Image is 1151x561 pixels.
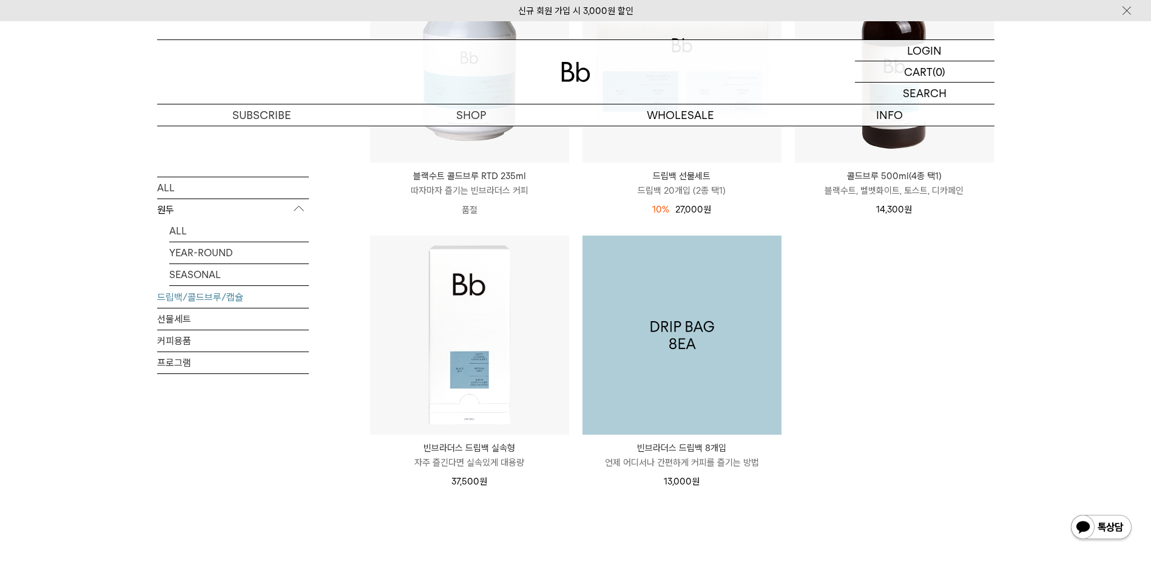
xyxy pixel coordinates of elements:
p: CART [904,61,933,82]
p: INFO [785,104,994,126]
a: 선물세트 [157,308,309,329]
p: 드립백 선물세트 [582,169,781,183]
p: 언제 어디서나 간편하게 커피를 즐기는 방법 [582,455,781,470]
a: 커피용품 [157,330,309,351]
a: 빈브라더스 드립백 8개입 [582,236,781,435]
p: 블랙수트 콜드브루 RTD 235ml [370,169,569,183]
a: 신규 회원 가입 시 3,000원 할인 [518,5,633,16]
img: 빈브라더스 드립백 실속형 [370,236,569,435]
p: SEARCH [903,83,947,104]
p: 빈브라더스 드립백 실속형 [370,441,569,455]
span: 37,500 [451,476,487,487]
span: 원 [703,204,711,215]
p: 블랙수트, 벨벳화이트, 토스트, 디카페인 [795,183,994,198]
a: 프로그램 [157,352,309,373]
p: (0) [933,61,945,82]
div: 10% [652,202,669,217]
span: 원 [479,476,487,487]
a: SUBSCRIBE [157,104,366,126]
p: 자주 즐긴다면 실속있게 대용량 [370,455,569,470]
span: 13,000 [664,476,700,487]
a: 블랙수트 콜드브루 RTD 235ml 따자마자 즐기는 빈브라더스 커피 [370,169,569,198]
a: 콜드브루 500ml(4종 택1) 블랙수트, 벨벳화이트, 토스트, 디카페인 [795,169,994,198]
span: 14,300 [876,204,912,215]
p: LOGIN [907,40,942,61]
a: LOGIN [855,40,994,61]
a: 드립백 선물세트 드립백 20개입 (2종 택1) [582,169,781,198]
a: YEAR-ROUND [169,242,309,263]
a: SHOP [366,104,576,126]
p: WHOLESALE [576,104,785,126]
a: ALL [157,177,309,198]
p: 원두 [157,199,309,220]
p: 따자마자 즐기는 빈브라더스 커피 [370,183,569,198]
a: 빈브라더스 드립백 8개입 언제 어디서나 간편하게 커피를 즐기는 방법 [582,441,781,470]
a: 빈브라더스 드립백 실속형 자주 즐긴다면 실속있게 대용량 [370,441,569,470]
span: 원 [904,204,912,215]
img: 로고 [561,62,590,82]
a: ALL [169,220,309,241]
img: 카카오톡 채널 1:1 채팅 버튼 [1070,514,1133,543]
p: 빈브라더스 드립백 8개입 [582,441,781,455]
span: 원 [692,476,700,487]
a: 드립백/콜드브루/캡슐 [157,286,309,307]
a: CART (0) [855,61,994,83]
img: 1000000032_add2_03.jpg [582,236,781,435]
p: 콜드브루 500ml(4종 택1) [795,169,994,183]
span: 27,000 [675,204,711,215]
p: 드립백 20개입 (2종 택1) [582,183,781,198]
a: SEASONAL [169,263,309,285]
p: 품절 [370,198,569,222]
